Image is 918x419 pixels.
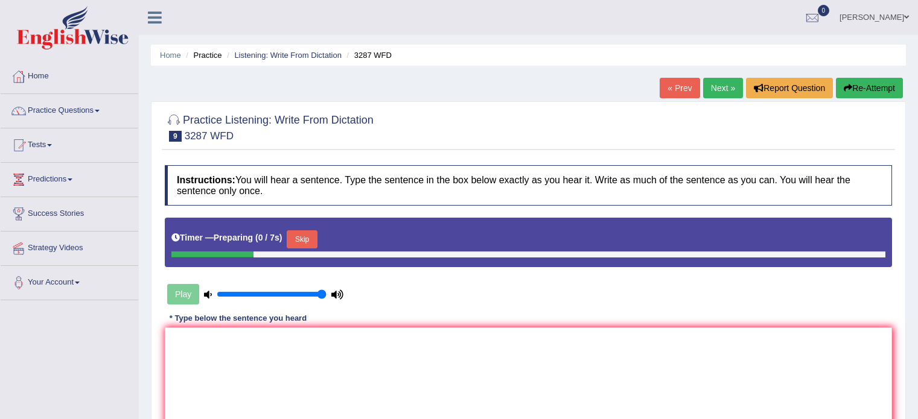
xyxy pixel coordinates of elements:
b: ( [255,233,258,242]
a: Predictions [1,163,138,193]
h2: Practice Listening: Write From Dictation [165,112,374,142]
small: 3287 WFD [185,130,234,142]
a: Tests [1,128,138,159]
span: 0 [818,5,830,16]
b: Instructions: [177,175,235,185]
a: Home [160,51,181,60]
h4: You will hear a sentence. Type the sentence in the box below exactly as you hear it. Write as muc... [165,165,892,206]
b: 0 / 7s [258,233,279,242]
a: Your Account [1,266,138,296]
li: 3287 WFD [344,49,392,61]
a: Listening: Write From Dictation [234,51,342,60]
b: Preparing [214,233,253,242]
b: ) [279,233,282,242]
a: Home [1,60,138,90]
span: 9 [169,131,182,142]
div: * Type below the sentence you heard [165,312,311,324]
button: Re-Attempt [836,78,903,98]
a: Strategy Videos [1,232,138,262]
a: Next » [703,78,743,98]
a: Success Stories [1,197,138,227]
button: Report Question [746,78,833,98]
button: Skip [287,230,317,248]
h5: Timer — [171,233,282,242]
li: Practice [183,49,222,61]
a: Practice Questions [1,94,138,124]
a: « Prev [660,78,700,98]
